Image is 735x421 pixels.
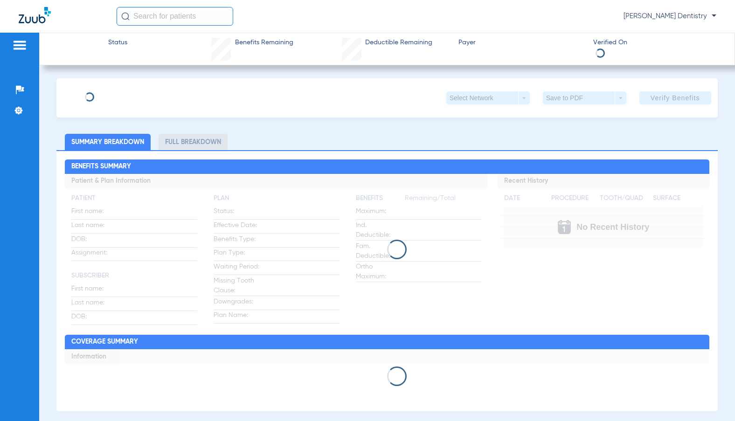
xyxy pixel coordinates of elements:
[65,134,151,150] li: Summary Breakdown
[65,159,709,174] h2: Benefits Summary
[159,134,228,150] li: Full Breakdown
[117,7,233,26] input: Search for patients
[19,7,51,23] img: Zuub Logo
[458,38,585,48] span: Payer
[365,38,432,48] span: Deductible Remaining
[624,12,716,21] span: [PERSON_NAME] Dentistry
[108,38,127,48] span: Status
[121,12,130,21] img: Search Icon
[235,38,293,48] span: Benefits Remaining
[12,40,27,51] img: hamburger-icon
[65,335,709,350] h2: Coverage Summary
[593,38,720,48] span: Verified On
